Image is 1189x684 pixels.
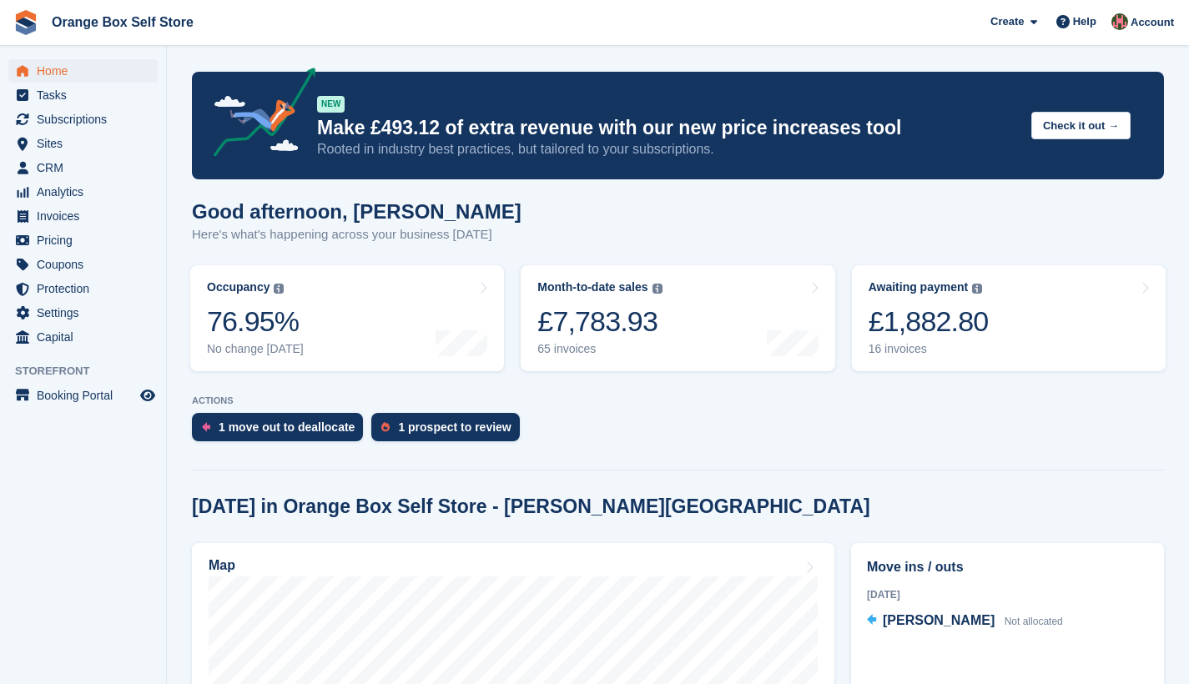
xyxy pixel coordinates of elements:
span: Capital [37,325,137,349]
span: Sites [37,132,137,155]
h2: Move ins / outs [867,557,1148,577]
div: Awaiting payment [869,280,969,294]
div: 1 prospect to review [398,420,511,434]
a: menu [8,83,158,107]
div: 16 invoices [869,342,989,356]
div: Month-to-date sales [537,280,647,294]
a: Awaiting payment £1,882.80 16 invoices [852,265,1166,371]
span: Help [1073,13,1096,30]
span: Storefront [15,363,166,380]
a: [PERSON_NAME] Not allocated [867,611,1063,632]
a: menu [8,59,158,83]
a: menu [8,384,158,407]
div: £1,882.80 [869,304,989,339]
button: Check it out → [1031,112,1131,139]
div: No change [DATE] [207,342,304,356]
h2: Map [209,558,235,573]
span: Tasks [37,83,137,107]
a: menu [8,301,158,324]
div: 76.95% [207,304,304,339]
h1: Good afternoon, [PERSON_NAME] [192,200,521,223]
a: menu [8,204,158,228]
img: icon-info-grey-7440780725fd019a000dd9b08b2336e03edf1995a4989e88bcd33f0948082b44.svg [652,284,663,294]
h2: [DATE] in Orange Box Self Store - [PERSON_NAME][GEOGRAPHIC_DATA] [192,495,870,518]
span: Account [1131,14,1174,31]
span: Coupons [37,253,137,276]
img: move_outs_to_deallocate_icon-f764333ba52eb49d3ac5e1228854f67142a1ed5810a6f6cc68b1a99e826820c5.svg [202,422,210,432]
div: [DATE] [867,587,1148,602]
a: menu [8,180,158,204]
a: Orange Box Self Store [45,8,200,36]
a: menu [8,229,158,252]
span: Not allocated [1005,616,1063,627]
p: Here's what's happening across your business [DATE] [192,225,521,244]
a: menu [8,156,158,179]
span: Settings [37,301,137,324]
span: [PERSON_NAME] [883,613,995,627]
a: menu [8,108,158,131]
a: 1 prospect to review [371,413,527,450]
span: Protection [37,277,137,300]
img: price-adjustments-announcement-icon-8257ccfd72463d97f412b2fc003d46551f7dbcb40ab6d574587a9cd5c0d94... [199,68,316,163]
a: Preview store [138,385,158,405]
a: 1 move out to deallocate [192,413,371,450]
span: Create [990,13,1024,30]
a: menu [8,253,158,276]
a: Occupancy 76.95% No change [DATE] [190,265,504,371]
img: stora-icon-8386f47178a22dfd0bd8f6a31ec36ba5ce8667c1dd55bd0f319d3a0aa187defe.svg [13,10,38,35]
img: David Clark [1111,13,1128,30]
span: Subscriptions [37,108,137,131]
span: CRM [37,156,137,179]
span: Home [37,59,137,83]
div: £7,783.93 [537,304,662,339]
span: Booking Portal [37,384,137,407]
span: Analytics [37,180,137,204]
p: Make £493.12 of extra revenue with our new price increases tool [317,116,1018,140]
a: Month-to-date sales £7,783.93 65 invoices [521,265,834,371]
span: Pricing [37,229,137,252]
span: Invoices [37,204,137,228]
img: icon-info-grey-7440780725fd019a000dd9b08b2336e03edf1995a4989e88bcd33f0948082b44.svg [972,284,982,294]
div: 1 move out to deallocate [219,420,355,434]
p: ACTIONS [192,395,1164,406]
div: Occupancy [207,280,270,294]
div: 65 invoices [537,342,662,356]
p: Rooted in industry best practices, but tailored to your subscriptions. [317,140,1018,158]
a: menu [8,132,158,155]
a: menu [8,325,158,349]
img: icon-info-grey-7440780725fd019a000dd9b08b2336e03edf1995a4989e88bcd33f0948082b44.svg [274,284,284,294]
a: menu [8,277,158,300]
img: prospect-51fa495bee0391a8d652442698ab0144808aea92771e9ea1ae160a38d050c398.svg [381,422,390,432]
div: NEW [317,96,345,113]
